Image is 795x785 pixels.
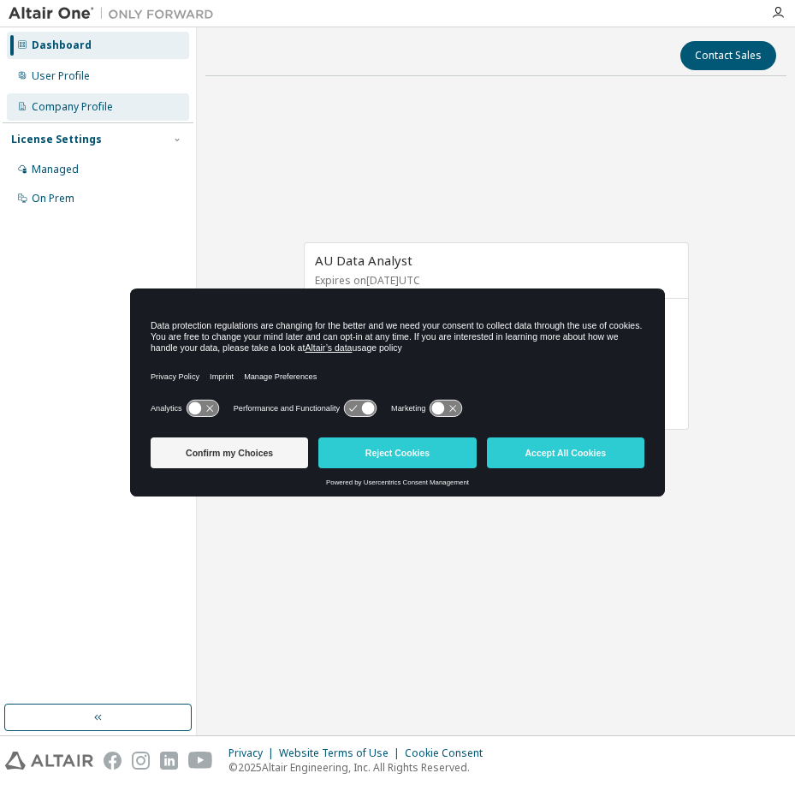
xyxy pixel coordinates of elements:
div: On Prem [32,192,74,205]
div: Cookie Consent [405,746,493,760]
div: License Settings [11,133,102,146]
img: linkedin.svg [160,752,178,770]
button: Contact Sales [680,41,776,70]
div: Privacy [228,746,279,760]
img: facebook.svg [104,752,122,770]
img: Altair One [9,5,222,22]
p: Expires on [DATE] UTC [315,273,673,288]
img: youtube.svg [188,752,213,770]
div: Company Profile [32,100,113,114]
img: altair_logo.svg [5,752,93,770]
div: Dashboard [32,39,92,52]
div: User Profile [32,69,90,83]
img: instagram.svg [132,752,150,770]
p: © 2025 Altair Engineering, Inc. All Rights Reserved. [228,760,493,775]
div: Managed [32,163,79,176]
span: AU Data Analyst [315,252,412,269]
div: Website Terms of Use [279,746,405,760]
